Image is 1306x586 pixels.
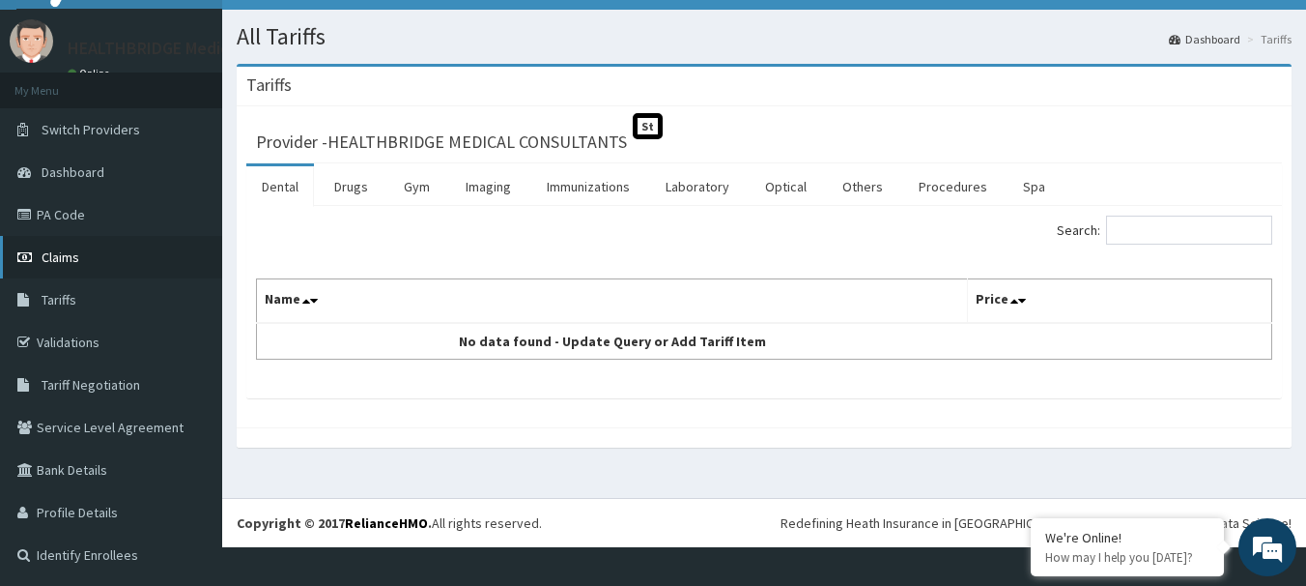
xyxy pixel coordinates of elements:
[257,279,968,324] th: Name
[1008,166,1061,207] a: Spa
[650,166,745,207] a: Laboratory
[1169,31,1240,47] a: Dashboard
[1057,216,1272,245] label: Search:
[1106,216,1272,245] input: Search:
[256,133,627,151] h3: Provider - HEALTHBRIDGE MEDICAL CONSULTANTS
[10,385,368,453] textarea: Type your message and hit 'Enter'
[237,514,432,532] strong: Copyright © 2017 .
[42,376,140,394] span: Tariff Negotiation
[827,166,898,207] a: Others
[345,514,428,532] a: RelianceHMO
[1045,529,1209,546] div: We're Online!
[237,24,1292,49] h1: All Tariffs
[246,166,314,207] a: Dental
[903,166,1003,207] a: Procedures
[68,40,337,57] p: HEALTHBRIDGE Medical consultants
[10,19,53,63] img: User Image
[633,113,663,139] span: St
[967,279,1271,324] th: Price
[222,498,1306,547] footer: All rights reserved.
[42,121,140,138] span: Switch Providers
[450,166,526,207] a: Imaging
[42,291,76,308] span: Tariffs
[319,166,383,207] a: Drugs
[36,97,78,145] img: d_794563401_company_1708531726252_794563401
[257,323,968,360] td: No data found - Update Query or Add Tariff Item
[112,172,267,367] span: We're online!
[246,76,292,94] h3: Tariffs
[100,108,325,133] div: Chat with us now
[388,166,445,207] a: Gym
[531,166,645,207] a: Immunizations
[1242,31,1292,47] li: Tariffs
[42,163,104,181] span: Dashboard
[68,67,114,80] a: Online
[42,249,79,266] span: Claims
[781,513,1292,533] div: Redefining Heath Insurance in [GEOGRAPHIC_DATA] using Telemedicine and Data Science!
[750,166,822,207] a: Optical
[317,10,363,56] div: Minimize live chat window
[1045,549,1209,566] p: How may I help you today?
